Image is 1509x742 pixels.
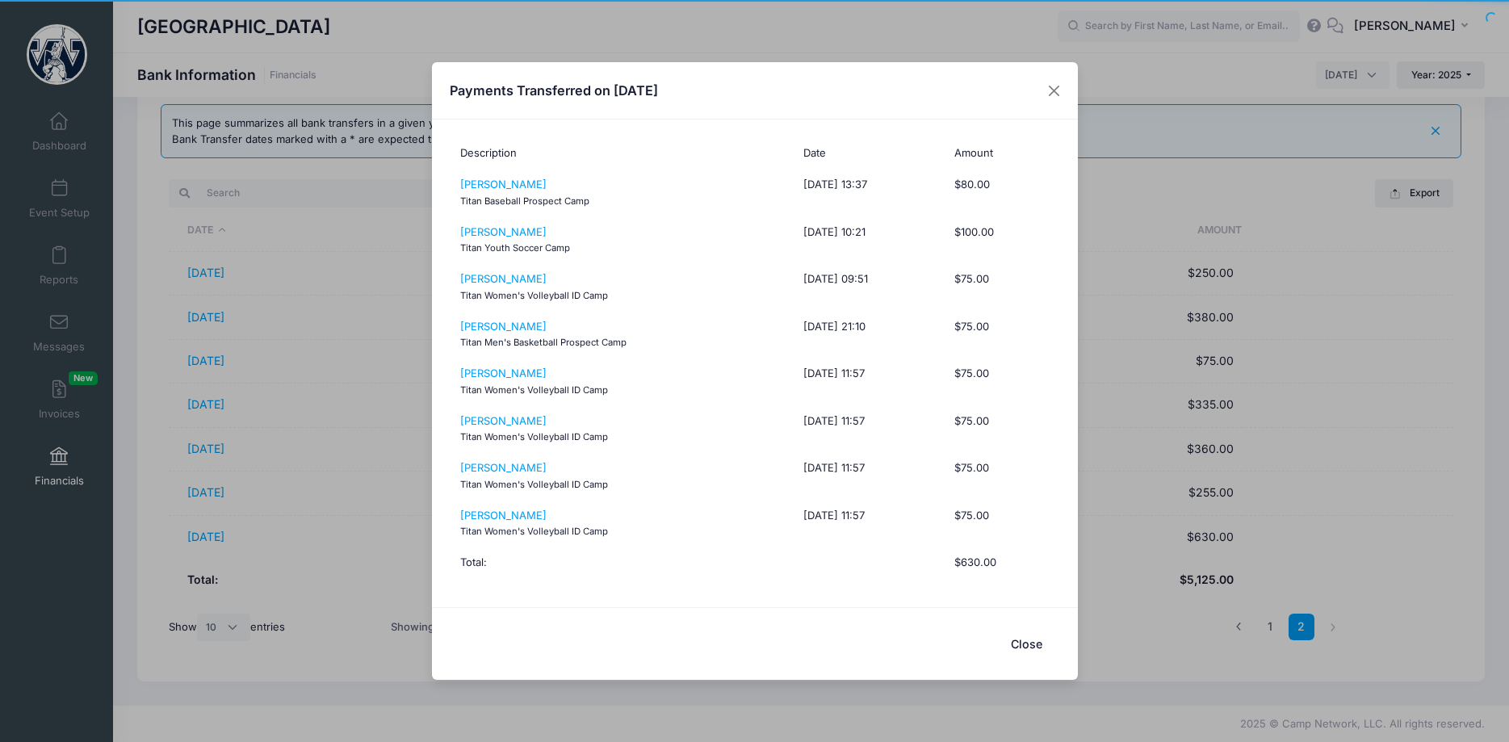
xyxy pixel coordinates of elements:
th: Total: [450,547,795,579]
a: [PERSON_NAME] [460,178,547,191]
a: [PERSON_NAME] [460,509,547,522]
small: Titan Baseball Prospect Camp [460,195,589,207]
small: Titan Youth Soccer Camp [460,242,570,254]
a: [PERSON_NAME] [460,367,547,379]
td: $100.00 [946,216,1059,264]
td: [DATE] 13:37 [796,170,946,217]
td: $75.00 [946,311,1059,358]
a: [PERSON_NAME] [460,320,547,333]
td: $75.00 [946,358,1059,406]
td: [DATE] 11:57 [796,453,946,501]
td: $75.00 [946,405,1059,453]
small: Titan Women's Volleyball ID Camp [460,431,608,442]
td: [DATE] 11:57 [796,500,946,547]
td: $75.00 [946,453,1059,501]
td: $80.00 [946,170,1059,217]
a: [PERSON_NAME] [460,414,547,427]
td: $75.00 [946,264,1059,312]
td: [DATE] 09:51 [796,264,946,312]
button: Close [995,627,1059,661]
small: Titan Men's Basketball Prospect Camp [460,337,627,348]
small: Titan Women's Volleyball ID Camp [460,290,608,301]
td: [DATE] 11:57 [796,405,946,453]
small: Titan Women's Volleyball ID Camp [460,479,608,490]
th: Amount [946,138,1059,170]
td: [DATE] 11:57 [796,358,946,406]
td: [DATE] 10:21 [796,216,946,264]
a: [PERSON_NAME] [460,225,547,238]
button: Close [1039,76,1068,105]
td: $75.00 [946,500,1059,547]
th: Description [450,138,795,170]
small: Titan Women's Volleyball ID Camp [460,384,608,396]
a: [PERSON_NAME] [460,272,547,285]
th: Date [796,138,946,170]
small: Titan Women's Volleyball ID Camp [460,526,608,537]
th: $630.00 [946,547,1059,579]
td: [DATE] 21:10 [796,311,946,358]
h4: Payments Transferred on [DATE] [450,81,658,100]
a: [PERSON_NAME] [460,461,547,474]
